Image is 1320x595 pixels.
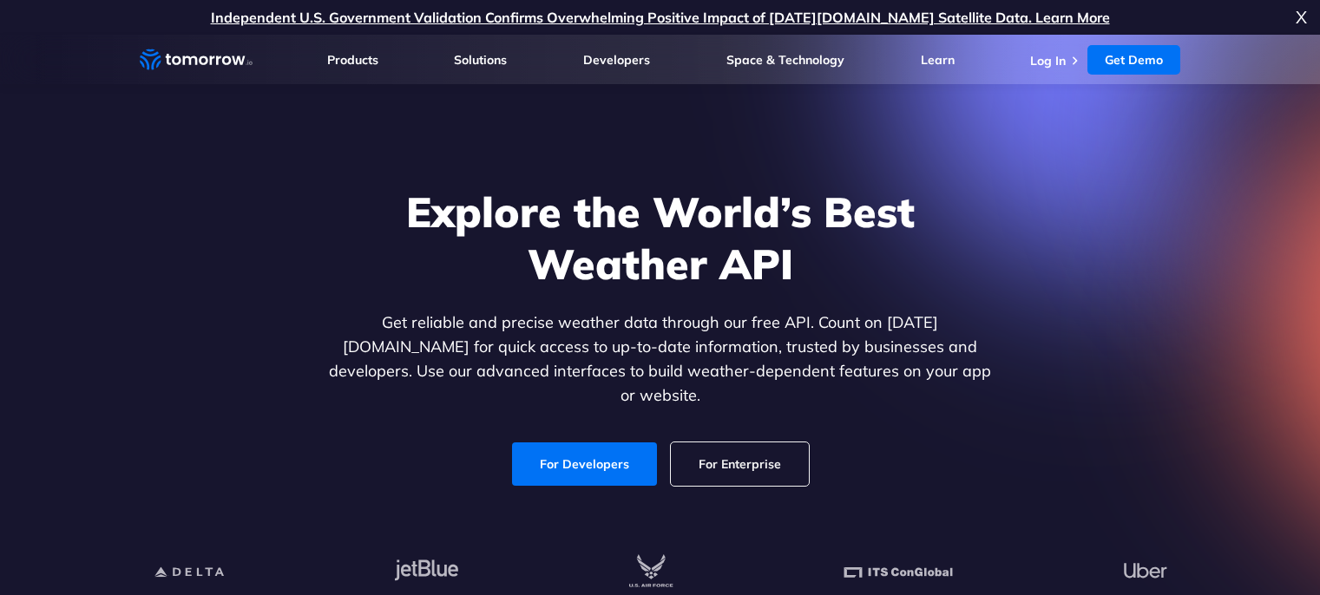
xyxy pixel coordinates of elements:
h1: Explore the World’s Best Weather API [325,186,995,290]
a: Developers [583,52,650,68]
a: For Developers [512,442,657,486]
a: Home link [140,47,253,73]
a: Products [327,52,378,68]
a: Solutions [454,52,507,68]
a: Log In [1030,53,1066,69]
a: Get Demo [1087,45,1180,75]
p: Get reliable and precise weather data through our free API. Count on [DATE][DOMAIN_NAME] for quic... [325,311,995,408]
a: Independent U.S. Government Validation Confirms Overwhelming Positive Impact of [DATE][DOMAIN_NAM... [211,9,1110,26]
a: Space & Technology [726,52,844,68]
a: Learn [921,52,955,68]
a: For Enterprise [671,442,809,486]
